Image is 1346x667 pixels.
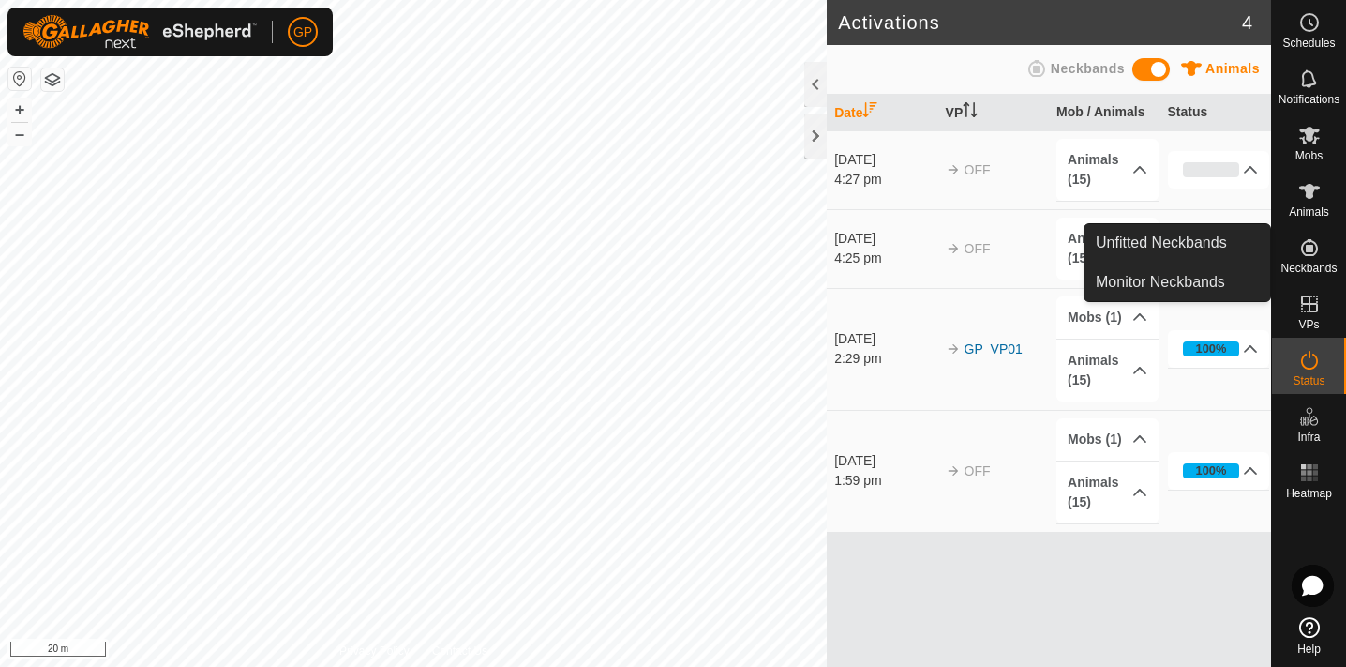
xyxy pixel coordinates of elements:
[946,463,961,478] img: arrow
[1205,61,1260,76] span: Animals
[1056,418,1159,461] p-accordion-header: Mobs (1)
[834,150,936,170] div: [DATE]
[862,105,877,120] p-sorticon: Activate to sort
[965,241,991,256] span: OFF
[1056,462,1159,523] p-accordion-header: Animals (15)
[1293,375,1324,387] span: Status
[1242,8,1252,37] span: 4
[965,341,1023,356] a: GP_VP01
[1051,61,1125,76] span: Neckbands
[1056,296,1159,339] p-accordion-header: Mobs (1)
[834,349,936,369] div: 2:29 pm
[1298,319,1319,330] span: VPs
[1049,95,1159,131] th: Mob / Animals
[834,170,936,189] div: 4:27 pm
[938,95,1049,131] th: VP
[1183,341,1240,356] div: 100%
[834,249,936,268] div: 4:25 pm
[8,99,31,121] button: +
[1168,452,1270,490] p-accordion-header: 100%
[963,105,978,120] p-sorticon: Activate to sort
[1297,644,1321,655] span: Help
[293,23,312,42] span: GP
[1196,340,1227,357] div: 100%
[946,162,961,177] img: arrow
[41,68,64,91] button: Map Layers
[1282,38,1335,49] span: Schedules
[1272,610,1346,662] a: Help
[1096,271,1225,294] span: Monitor Neckbands
[1096,232,1227,254] span: Unfitted Neckbands
[834,329,936,349] div: [DATE]
[22,15,257,49] img: Gallagher Logo
[1056,340,1159,402] p-accordion-header: Animals (15)
[1183,463,1240,478] div: 100%
[1279,94,1339,105] span: Notifications
[1286,488,1332,499] span: Heatmap
[946,341,961,356] img: arrow
[8,123,31,145] button: –
[1056,139,1159,201] p-accordion-header: Animals (15)
[1295,150,1323,161] span: Mobs
[965,162,991,177] span: OFF
[1084,264,1270,301] a: Monitor Neckbands
[827,95,937,131] th: Date
[339,643,410,659] a: Privacy Policy
[965,463,991,478] span: OFF
[432,643,487,659] a: Contact Us
[1289,206,1329,218] span: Animals
[1196,462,1227,479] div: 100%
[1183,162,1240,177] div: 0%
[1160,95,1271,131] th: Status
[1297,432,1320,443] span: Infra
[1280,263,1337,274] span: Neckbands
[834,471,936,491] div: 1:59 pm
[1084,224,1270,262] a: Unfitted Neckbands
[834,229,936,249] div: [DATE]
[1168,330,1270,368] p-accordion-header: 100%
[838,11,1242,34] h2: Activations
[1168,151,1270,189] p-accordion-header: 0%
[1056,218,1159,280] p-accordion-header: Animals (15)
[834,451,936,471] div: [DATE]
[946,241,961,256] img: arrow
[8,68,31,90] button: Reset Map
